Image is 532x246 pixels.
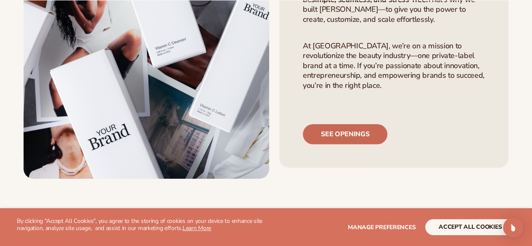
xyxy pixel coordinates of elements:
button: accept all cookies [425,219,515,235]
button: Manage preferences [348,219,416,235]
a: See openings [303,124,387,144]
div: Open Intercom Messenger [503,217,523,238]
span: Manage preferences [348,223,416,231]
a: Learn More [183,224,211,232]
p: By clicking "Accept All Cookies", you agree to the storing of cookies on your device to enhance s... [17,218,266,232]
p: At [GEOGRAPHIC_DATA], we’re on a mission to revolutionize the beauty industry—one private-label b... [303,41,485,90]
